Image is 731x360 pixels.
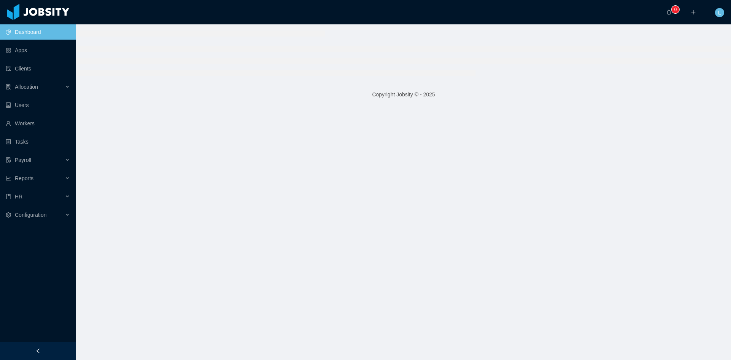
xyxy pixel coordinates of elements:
[15,175,34,181] span: Reports
[691,10,696,15] i: icon: plus
[718,8,721,17] span: L
[6,98,70,113] a: icon: robotUsers
[6,176,11,181] i: icon: line-chart
[6,212,11,218] i: icon: setting
[6,194,11,199] i: icon: book
[6,116,70,131] a: icon: userWorkers
[6,157,11,163] i: icon: file-protect
[76,82,731,108] footer: Copyright Jobsity © - 2025
[15,84,38,90] span: Allocation
[6,43,70,58] a: icon: appstoreApps
[672,6,679,13] sup: 0
[15,157,31,163] span: Payroll
[6,134,70,149] a: icon: profileTasks
[6,61,70,76] a: icon: auditClients
[6,84,11,90] i: icon: solution
[6,24,70,40] a: icon: pie-chartDashboard
[15,194,22,200] span: HR
[666,10,672,15] i: icon: bell
[15,212,46,218] span: Configuration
